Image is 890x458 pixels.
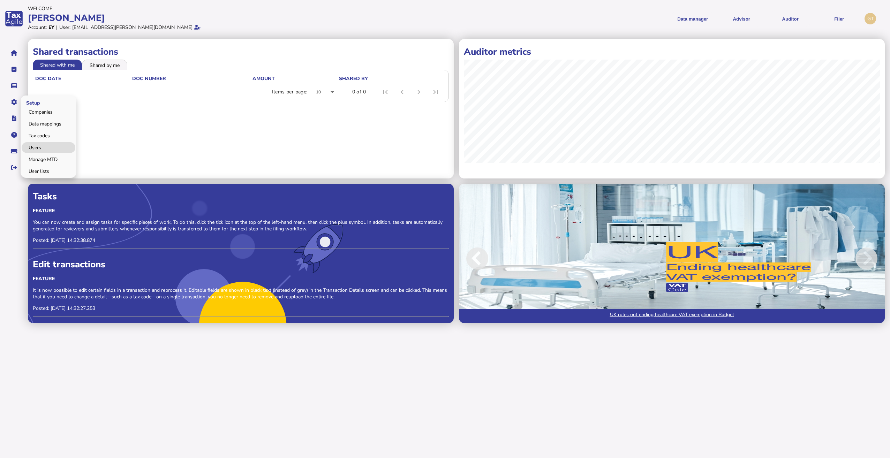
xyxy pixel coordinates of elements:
[33,287,449,300] p: It is now possible to edit certain fields in a transaction and reprocess it. Editable fields are ...
[56,24,58,31] div: |
[272,89,308,96] div: Items per page:
[33,258,449,270] div: Edit transactions
[427,84,444,100] button: Last page
[35,75,131,82] div: doc date
[22,166,75,177] a: User lists
[394,84,410,100] button: Previous page
[72,24,193,31] div: [EMAIL_ADDRESS][PERSON_NAME][DOMAIN_NAME]
[59,24,70,31] div: User:
[7,78,21,93] button: Data manager
[459,184,885,323] img: Image for blog post: UK rules out ending healthcare VAT exemption in Budget
[22,154,75,165] a: Manage MTD
[28,24,47,31] div: Account:
[719,10,763,27] button: Shows a dropdown of VAT Advisor options
[352,89,366,96] div: 0 of 0
[7,46,21,60] button: Home
[7,111,21,126] button: Developer hub links
[33,190,449,203] div: Tasks
[459,189,518,328] button: Previous
[252,75,275,82] div: Amount
[33,237,449,244] p: Posted: [DATE] 14:32:38.874
[33,207,449,214] div: Feature
[339,75,444,82] div: shared by
[194,25,201,30] i: Email verified
[132,75,252,82] div: doc number
[377,84,394,100] button: First page
[410,84,427,100] button: Next page
[7,128,21,142] button: Help pages
[7,95,21,109] button: Manage settings
[7,144,21,159] button: Raise a support ticket
[339,75,368,82] div: shared by
[28,12,443,24] div: [PERSON_NAME]
[22,107,75,117] a: Companies
[7,62,21,77] button: Tasks
[35,75,61,82] div: doc date
[865,13,876,24] div: Profile settings
[33,219,449,232] p: You can now create and assign tasks for specific pieces of work. To do this, click the tick icon ...
[252,75,338,82] div: Amount
[7,160,21,175] button: Sign out
[132,75,166,82] div: doc number
[817,10,861,27] button: Filer
[768,10,812,27] button: Auditor
[22,130,75,141] a: Tax codes
[33,60,82,69] li: Shared with me
[826,189,885,328] button: Next
[446,10,861,27] menu: navigate products
[22,142,75,153] a: Users
[21,94,44,110] span: Setup
[22,119,75,129] a: Data mappings
[671,10,715,27] button: Shows a dropdown of Data manager options
[459,309,885,323] a: UK rules out ending healthcare VAT exemption in Budget
[33,46,449,58] h1: Shared transactions
[82,60,127,69] li: Shared by me
[28,5,443,12] div: Welcome
[33,305,449,312] p: Posted: [DATE] 14:32:27.253
[464,46,880,58] h1: Auditor metrics
[33,275,449,282] div: Feature
[48,24,54,31] div: EY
